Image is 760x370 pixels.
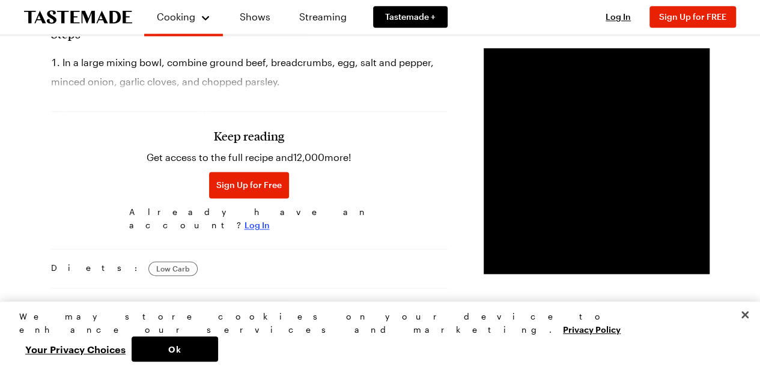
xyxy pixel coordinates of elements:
[156,264,190,273] span: Low Carb
[385,11,436,23] span: Tastemade +
[51,53,448,91] li: In a large mixing bowl, combine ground beef, breadcrumbs, egg, salt and pepper, minced onion, gar...
[649,6,736,28] button: Sign Up for FREE
[209,172,289,198] button: Sign Up for Free
[51,26,448,41] h2: Steps
[129,205,369,232] span: Already have an account?
[19,310,731,362] div: Privacy
[373,6,448,28] a: Tastemade +
[214,129,284,143] h3: Keep reading
[293,300,346,315] h4: Your Rating
[24,10,132,24] a: To Tastemade Home Page
[132,336,218,362] button: Ok
[216,179,282,191] span: Sign Up for Free
[245,219,270,231] button: Log In
[148,261,198,276] a: Low Carb
[659,11,726,22] span: Sign Up for FREE
[606,11,631,22] span: Log In
[157,11,195,22] span: Cooking
[484,48,710,274] video-js: Video Player
[19,310,731,336] div: We may store cookies on your device to enhance our services and marketing.
[594,11,642,23] button: Log In
[156,5,211,29] button: Cooking
[563,323,621,335] a: More information about your privacy, opens in a new tab
[147,150,351,165] p: Get access to the full recipe and 12,000 more!
[51,300,156,315] h4: Ratings
[19,336,132,362] button: Your Privacy Choices
[51,261,144,276] span: Diets:
[732,302,758,328] button: Close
